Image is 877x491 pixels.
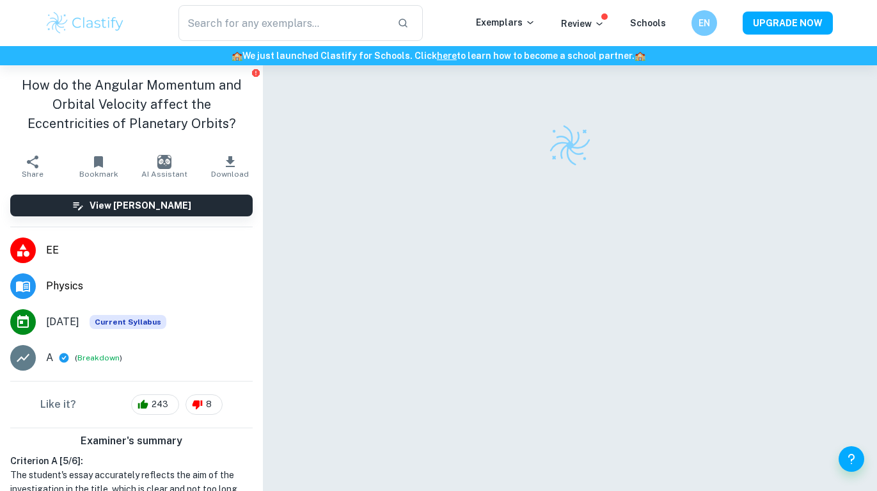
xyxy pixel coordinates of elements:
[131,394,179,415] div: 243
[46,243,253,258] span: EE
[251,68,260,77] button: Report issue
[132,149,198,184] button: AI Assistant
[40,397,76,412] h6: Like it?
[46,278,253,294] span: Physics
[437,51,457,61] a: here
[157,155,171,169] img: AI Assistant
[178,5,388,41] input: Search for any exemplars...
[635,51,645,61] span: 🏫
[548,123,592,168] img: Clastify logo
[66,149,132,184] button: Bookmark
[5,433,258,449] h6: Examiner's summary
[232,51,242,61] span: 🏫
[476,15,535,29] p: Exemplars
[90,198,191,213] h6: View [PERSON_NAME]
[186,394,223,415] div: 8
[10,76,253,133] h1: How do the Angular Momentum and Orbital Velocity affect the Eccentricities of Planetary Orbits?
[77,352,120,364] button: Breakdown
[199,398,219,411] span: 8
[141,170,187,179] span: AI Assistant
[22,170,43,179] span: Share
[691,10,717,36] button: EN
[79,170,118,179] span: Bookmark
[697,16,711,30] h6: EN
[90,315,166,329] span: Current Syllabus
[839,446,864,472] button: Help and Feedback
[630,18,666,28] a: Schools
[46,350,53,366] p: A
[197,149,263,184] button: Download
[743,12,833,35] button: UPGRADE NOW
[45,10,126,36] img: Clastify logo
[90,315,166,329] div: This exemplar is based on the current syllabus. Feel free to refer to it for inspiration/ideas wh...
[145,398,175,411] span: 243
[3,49,874,63] h6: We just launched Clastify for Schools. Click to learn how to become a school partner.
[211,170,249,179] span: Download
[75,352,122,364] span: ( )
[46,314,79,330] span: [DATE]
[561,17,604,31] p: Review
[10,454,253,468] h6: Criterion A [ 5 / 6 ]:
[10,195,253,216] button: View [PERSON_NAME]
